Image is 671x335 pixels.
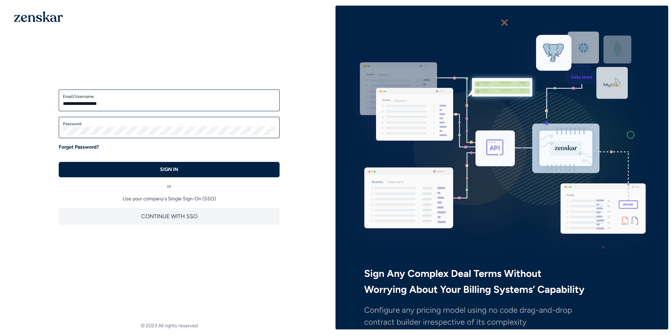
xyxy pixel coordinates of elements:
button: CONTINUE WITH SSO [59,208,280,225]
button: SIGN IN [59,162,280,177]
label: Email/Username [63,94,275,99]
label: Password [63,121,275,127]
p: SIGN IN [160,166,178,173]
p: Use your company's Single Sign-On (SSO) [59,195,280,202]
a: Forgot Password? [59,144,99,151]
div: or [59,177,280,190]
footer: © 2023 All rights reserved [3,322,335,329]
img: 1OGAJ2xQqyY4LXKgY66KYq0eOWRCkrZdAb3gUhuVAqdWPZE9SRJmCz+oDMSn4zDLXe31Ii730ItAGKgCKgCCgCikA4Av8PJUP... [14,11,63,22]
